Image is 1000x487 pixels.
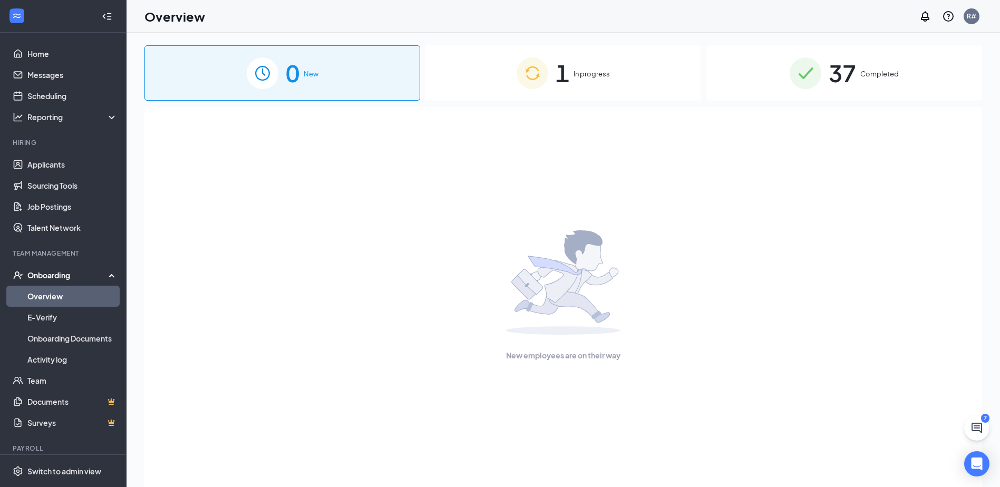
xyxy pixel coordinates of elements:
div: Hiring [13,138,115,147]
div: Payroll [13,444,115,453]
span: 0 [286,55,299,91]
svg: Notifications [919,10,931,23]
span: 37 [829,55,856,91]
a: SurveysCrown [27,412,118,433]
span: In progress [574,69,610,79]
a: Team [27,370,118,391]
div: Open Intercom Messenger [964,451,989,476]
a: Scheduling [27,85,118,106]
a: Activity log [27,349,118,370]
svg: Collapse [102,11,112,22]
a: DocumentsCrown [27,391,118,412]
span: Completed [860,69,899,79]
h1: Overview [144,7,205,25]
svg: Analysis [13,112,23,122]
button: ChatActive [964,415,989,441]
svg: QuestionInfo [942,10,955,23]
div: R# [967,12,976,21]
div: Switch to admin view [27,466,101,476]
svg: ChatActive [970,422,983,434]
a: Sourcing Tools [27,175,118,196]
div: Reporting [27,112,118,122]
a: Talent Network [27,217,118,238]
a: Overview [27,286,118,307]
a: Applicants [27,154,118,175]
a: Job Postings [27,196,118,217]
a: Onboarding Documents [27,328,118,349]
svg: Settings [13,466,23,476]
svg: WorkstreamLogo [12,11,22,21]
span: New employees are on their way [506,349,620,361]
div: 7 [981,414,989,423]
div: Team Management [13,249,115,258]
a: E-Verify [27,307,118,328]
span: New [304,69,318,79]
a: Messages [27,64,118,85]
span: 1 [556,55,569,91]
div: Onboarding [27,270,109,280]
svg: UserCheck [13,270,23,280]
a: Home [27,43,118,64]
